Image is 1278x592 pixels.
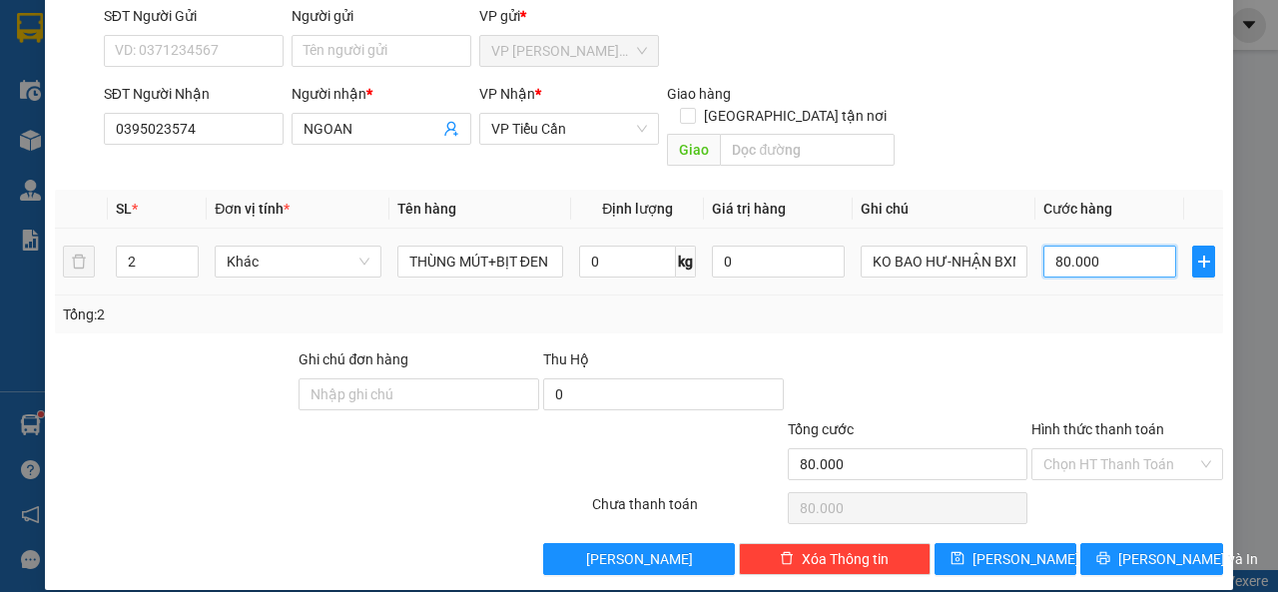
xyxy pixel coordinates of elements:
[8,39,292,77] p: GỬI:
[63,246,95,278] button: delete
[397,201,456,217] span: Tên hàng
[1096,551,1110,567] span: printer
[1043,201,1112,217] span: Cước hàng
[227,247,369,277] span: Khác
[676,246,696,278] span: kg
[951,551,964,567] span: save
[543,351,589,367] span: Thu Hộ
[667,134,720,166] span: Giao
[13,108,66,127] span: KHÁCH
[299,351,408,367] label: Ghi chú đơn hàng
[52,130,267,149] span: KO BAO TRẦY BỂ(GA KHÁCH)
[720,134,894,166] input: Dọc đường
[972,548,1079,570] span: [PERSON_NAME]
[861,246,1027,278] input: Ghi Chú
[586,548,693,570] span: [PERSON_NAME]
[443,121,459,137] span: user-add
[8,86,292,105] p: NHẬN:
[590,493,786,528] div: Chưa thanh toán
[104,83,284,105] div: SĐT Người Nhận
[491,36,647,66] span: VP Trần Phú (Hàng)
[739,543,931,575] button: deleteXóa Thông tin
[1192,246,1215,278] button: plus
[116,201,132,217] span: SL
[397,246,564,278] input: VD: Bàn, Ghế
[1118,548,1258,570] span: [PERSON_NAME] và In
[104,5,284,27] div: SĐT Người Gửi
[788,421,854,437] span: Tổng cước
[602,201,673,217] span: Định lượng
[56,86,194,105] span: VP Trà Vinh (Hàng)
[299,378,539,410] input: Ghi chú đơn hàng
[1080,543,1223,575] button: printer[PERSON_NAME] và In
[667,86,731,102] span: Giao hàng
[853,190,1035,229] th: Ghi chú
[63,303,495,325] div: Tổng: 2
[543,543,735,575] button: [PERSON_NAME]
[8,130,267,149] span: GIAO:
[292,5,471,27] div: Người gửi
[479,86,535,102] span: VP Nhận
[292,83,471,105] div: Người nhận
[1031,421,1164,437] label: Hình thức thanh toán
[696,105,895,127] span: [GEOGRAPHIC_DATA] tận nơi
[780,551,794,567] span: delete
[935,543,1077,575] button: save[PERSON_NAME]
[479,5,659,27] div: VP gửi
[712,201,786,217] span: Giá trị hàng
[8,39,186,77] span: VP [PERSON_NAME] ([GEOGRAPHIC_DATA]) -
[8,108,66,127] span: -
[491,114,647,144] span: VP Tiểu Cần
[802,548,889,570] span: Xóa Thông tin
[67,11,232,30] strong: BIÊN NHẬN GỬI HÀNG
[215,201,290,217] span: Đơn vị tính
[1193,254,1214,270] span: plus
[712,246,845,278] input: 0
